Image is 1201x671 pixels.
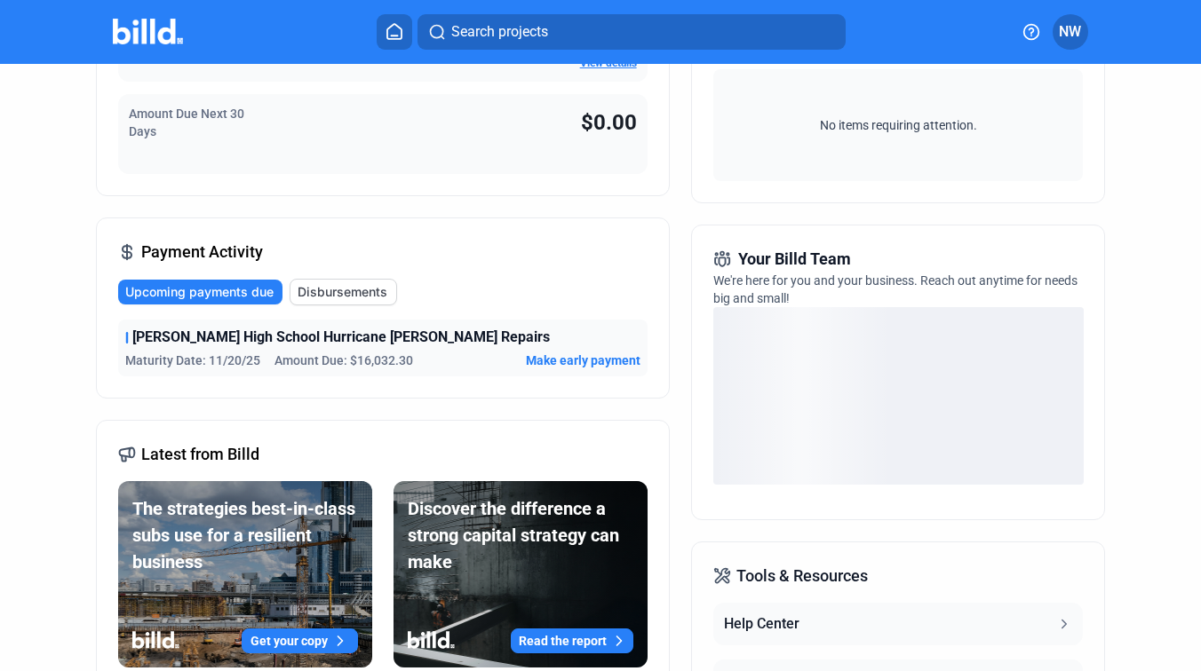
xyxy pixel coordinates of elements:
[1053,14,1088,50] button: NW
[298,283,387,301] span: Disbursements
[720,116,1077,134] span: No items requiring attention.
[118,280,282,304] button: Upcoming payments due
[132,327,550,348] span: [PERSON_NAME] High School Hurricane [PERSON_NAME] Repairs
[129,107,244,138] span: Amount Due Next 30 Days
[738,247,851,272] span: Your Billd Team
[125,283,274,301] span: Upcoming payments due
[290,279,397,305] button: Disbursements
[526,351,640,369] button: Make early payment
[451,21,548,43] span: Search projects
[511,628,633,653] button: Read the report
[713,273,1078,305] span: We're here for you and your business. Reach out anytime for needs big and small!
[418,14,846,50] button: Search projects
[113,19,183,44] img: Billd Company Logo
[132,495,358,575] div: The strategies best-in-class subs use for a resilient business
[408,495,633,575] div: Discover the difference a strong capital strategy can make
[125,351,260,369] span: Maturity Date: 11/20/25
[242,628,358,653] button: Get your copy
[1059,21,1081,43] span: NW
[713,603,1084,645] button: Help Center
[713,307,1084,485] div: loading
[141,442,259,467] span: Latest from Billd
[581,110,637,135] span: $0.00
[274,351,413,369] span: Amount Due: $16,032.30
[141,240,263,264] span: Payment Activity
[724,613,799,635] div: Help Center
[736,564,868,588] span: Tools & Resources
